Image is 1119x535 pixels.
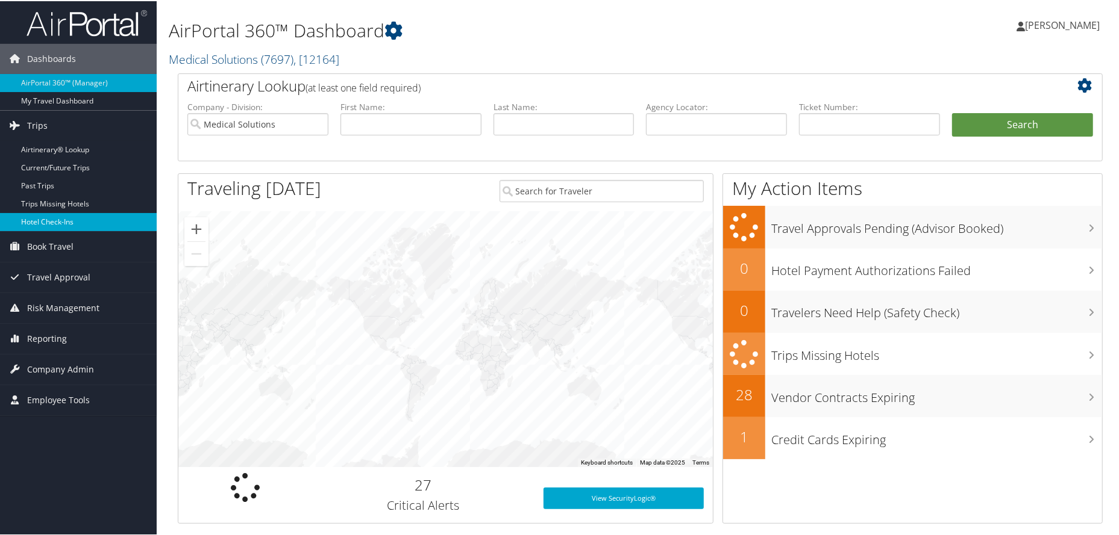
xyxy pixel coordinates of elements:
[169,50,339,66] a: Medical Solutions
[27,261,90,291] span: Travel Approval
[723,416,1102,458] a: 1Credit Cards Expiring
[723,289,1102,332] a: 0Travelers Need Help (Safety Check)
[27,110,48,140] span: Trips
[723,332,1102,374] a: Trips Missing Hotels
[544,486,704,508] a: View SecurityLogic®
[723,175,1102,200] h1: My Action Items
[187,75,1016,95] h2: Airtinerary Lookup
[1025,17,1100,31] span: [PERSON_NAME]
[646,100,787,112] label: Agency Locator:
[723,257,765,277] h2: 0
[723,383,765,404] h2: 28
[771,213,1102,236] h3: Travel Approvals Pending (Advisor Booked)
[723,247,1102,289] a: 0Hotel Payment Authorizations Failed
[187,100,328,112] label: Company - Division:
[500,179,704,201] input: Search for Traveler
[27,292,99,322] span: Risk Management
[799,100,940,112] label: Ticket Number:
[771,424,1102,447] h3: Credit Cards Expiring
[952,112,1093,136] button: Search
[169,17,797,42] h1: AirPortal 360™ Dashboard
[181,450,221,466] img: Google
[1017,6,1112,42] a: [PERSON_NAME]
[181,450,221,466] a: Open this area in Google Maps (opens a new window)
[723,374,1102,416] a: 28Vendor Contracts Expiring
[306,80,421,93] span: (at least one field required)
[261,50,293,66] span: ( 7697 )
[340,100,481,112] label: First Name:
[293,50,339,66] span: , [ 12164 ]
[692,458,709,465] a: Terms (opens in new tab)
[723,425,765,446] h2: 1
[187,175,321,200] h1: Traveling [DATE]
[27,8,147,36] img: airportal-logo.png
[494,100,635,112] label: Last Name:
[640,458,685,465] span: Map data ©2025
[771,255,1102,278] h3: Hotel Payment Authorizations Failed
[27,323,67,353] span: Reporting
[184,241,208,265] button: Zoom out
[27,230,74,261] span: Book Travel
[27,353,94,383] span: Company Admin
[27,384,90,414] span: Employee Tools
[771,340,1102,363] h3: Trips Missing Hotels
[581,457,633,466] button: Keyboard shortcuts
[723,205,1102,247] a: Travel Approvals Pending (Advisor Booked)
[27,43,76,73] span: Dashboards
[321,474,526,494] h2: 27
[723,299,765,320] h2: 0
[771,382,1102,405] h3: Vendor Contracts Expiring
[321,496,526,513] h3: Critical Alerts
[184,216,208,240] button: Zoom in
[771,297,1102,320] h3: Travelers Need Help (Safety Check)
